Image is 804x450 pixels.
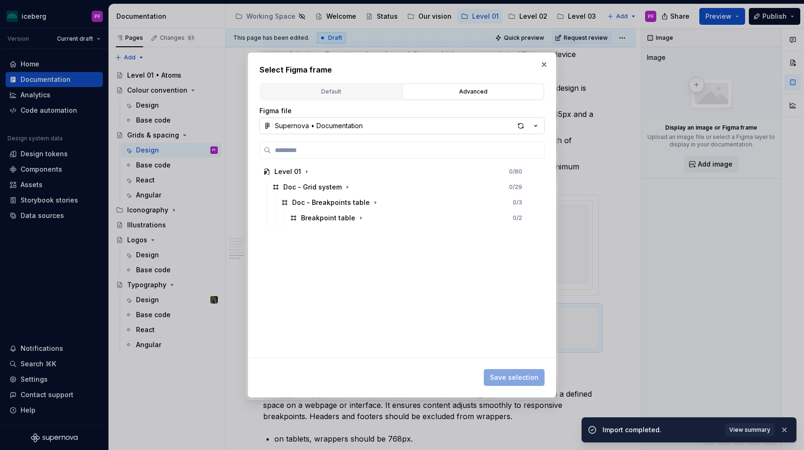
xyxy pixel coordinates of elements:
[292,198,370,207] div: Doc - Breakpoints table
[259,106,292,116] label: Figma file
[283,182,342,192] div: Doc - Grid system
[729,426,770,434] span: View summary
[509,183,522,191] div: 0 / 29
[725,423,775,436] button: View summary
[513,199,522,206] div: 0 / 3
[274,167,301,176] div: Level 01
[301,213,355,223] div: Breakpoint table
[259,64,545,75] h2: Select Figma frame
[513,214,522,222] div: 0 / 2
[264,87,398,96] div: Default
[275,121,363,131] div: Supernova • Documentation
[603,425,719,435] div: Import completed.
[259,117,545,134] button: Supernova • Documentation
[509,168,522,175] div: 0 / 80
[406,87,540,96] div: Advanced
